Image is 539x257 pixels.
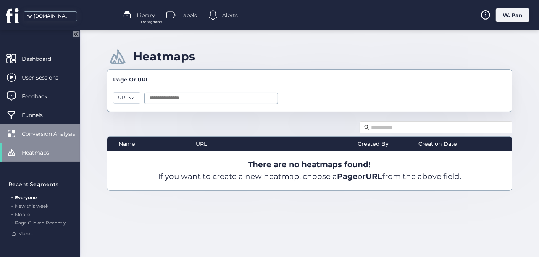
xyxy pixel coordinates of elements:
span: URL [196,140,207,148]
span: Rage Clicked Recently [15,220,66,226]
span: New this week [15,203,48,209]
span: Library [137,11,155,20]
div: If you want to create a new heatmap, choose a or from the above field. [107,151,512,190]
div: Recent Segments [8,180,75,189]
div: Page Or URL [113,75,506,84]
span: Everyone [15,195,37,200]
div: Heatmaps [133,49,195,63]
span: Created By [358,140,389,148]
span: Alerts [222,11,238,20]
div: [DOMAIN_NAME] [34,13,72,20]
span: Name [119,140,135,148]
span: User Sessions [22,73,70,82]
span: . [11,218,13,226]
span: Labels [180,11,197,20]
span: Conversion Analysis [22,130,87,138]
span: Dashboard [22,55,63,63]
span: Heatmaps [22,148,61,157]
span: Creation Date [418,140,457,148]
div: W. Pan [496,8,529,22]
span: . [11,193,13,200]
span: Funnels [22,111,54,119]
span: For Segments [141,20,162,24]
span: More ... [18,230,35,237]
b: Page [337,172,358,181]
b: URL [366,172,382,181]
span: . [11,202,13,209]
b: There are no heatmaps found! [249,160,371,169]
span: Mobile [15,211,30,217]
span: Feedback [22,92,59,101]
span: . [11,210,13,217]
span: URL [118,94,128,101]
